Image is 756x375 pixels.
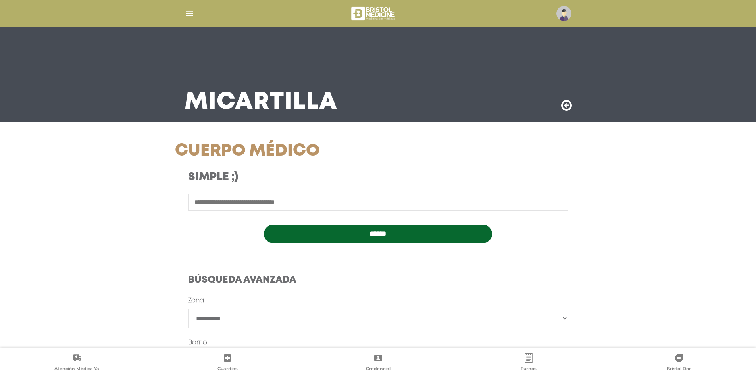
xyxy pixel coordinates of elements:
[188,275,568,286] h4: Búsqueda Avanzada
[175,141,442,161] h1: Cuerpo Médico
[350,4,397,23] img: bristol-medicine-blanco.png
[2,353,152,373] a: Atención Médica Ya
[188,338,207,348] label: Barrio
[604,353,754,373] a: Bristol Doc
[453,353,604,373] a: Turnos
[667,366,691,373] span: Bristol Doc
[217,366,238,373] span: Guardias
[521,366,537,373] span: Turnos
[185,92,337,113] h3: Mi Cartilla
[366,366,391,373] span: Credencial
[54,366,99,373] span: Atención Médica Ya
[188,296,204,306] label: Zona
[303,353,453,373] a: Credencial
[188,171,429,184] h3: Simple ;)
[185,9,194,19] img: Cober_menu-lines-white.svg
[152,353,302,373] a: Guardias
[556,6,571,21] img: profile-placeholder.svg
